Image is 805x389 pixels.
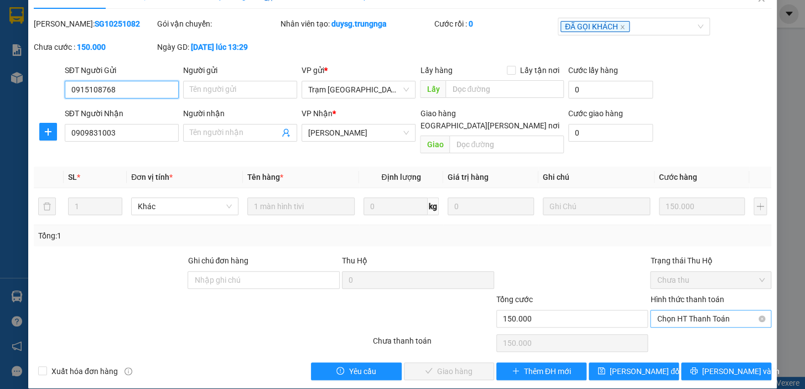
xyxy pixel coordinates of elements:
input: Cước lấy hàng [568,81,653,98]
span: [PERSON_NAME] đổi [610,365,681,377]
span: kg [428,198,439,215]
div: Cước rồi : [434,18,555,30]
span: VP Nhận [302,109,333,118]
label: Cước lấy hàng [568,66,618,75]
div: Gói vận chuyển: [157,18,278,30]
div: Ngày GD: [157,41,278,53]
b: T1 [PERSON_NAME], P [PERSON_NAME] [6,61,73,94]
span: Phan Thiết [308,125,409,141]
span: close-circle [759,315,765,322]
input: Cước giao hàng [568,124,653,142]
b: duysg.trungnga [331,19,387,28]
b: [DATE] lúc 13:29 [191,43,248,51]
span: close [620,24,625,30]
span: SL [68,173,77,181]
span: Lấy tận nơi [516,64,564,76]
div: Tổng: 1 [38,230,311,242]
label: Cước giao hàng [568,109,623,118]
button: plusThêm ĐH mới [496,362,586,380]
button: delete [38,198,56,215]
span: exclamation-circle [336,367,344,376]
div: Nhân viên tạo: [281,18,433,30]
div: [PERSON_NAME]: [34,18,155,30]
span: ĐÃ GỌI KHÁCH [560,21,630,32]
span: printer [690,367,698,376]
span: [GEOGRAPHIC_DATA][PERSON_NAME] nơi [408,120,564,132]
li: [PERSON_NAME] [6,47,76,59]
span: Đơn vị tính [131,173,173,181]
b: 150.000 [77,43,106,51]
span: Giá trị hàng [448,173,489,181]
span: Trạm Sài Gòn [308,81,409,98]
b: SG10251082 [95,19,140,28]
span: Giao hàng [420,109,455,118]
input: Ghi chú đơn hàng [188,271,340,289]
button: save[PERSON_NAME] đổi [589,362,679,380]
div: Chưa cước : [34,41,155,53]
button: plus [754,198,767,215]
span: Lấy [420,80,445,98]
span: Khác [138,198,232,215]
img: logo.jpg [6,6,44,44]
div: Chưa thanh toán [372,335,495,354]
div: Người gửi [183,64,297,76]
span: user-add [282,128,290,137]
li: [PERSON_NAME] [6,6,160,27]
span: Xuất hóa đơn hàng [47,365,122,377]
span: Lấy hàng [420,66,452,75]
button: checkGiao hàng [404,362,494,380]
input: 0 [448,198,534,215]
span: plus [512,367,520,376]
span: Tên hàng [247,173,283,181]
div: SĐT Người Gửi [65,64,179,76]
input: VD: Bàn, Ghế [247,198,355,215]
span: Yêu cầu [349,365,376,377]
label: Ghi chú đơn hàng [188,256,248,265]
div: Người nhận [183,107,297,120]
span: environment [6,61,13,69]
input: Dọc đường [449,136,564,153]
li: VP Trạm [GEOGRAPHIC_DATA] [76,47,147,84]
button: plus [39,123,57,141]
div: SĐT Người Nhận [65,107,179,120]
span: save [598,367,605,376]
div: Trạng thái Thu Hộ [650,255,771,267]
span: plus [40,127,56,136]
span: Tổng cước [496,295,533,304]
span: info-circle [124,367,132,375]
input: 0 [659,198,745,215]
input: Ghi Chú [543,198,650,215]
b: 0 [469,19,473,28]
span: Cước hàng [659,173,697,181]
button: printer[PERSON_NAME] và In [681,362,771,380]
button: exclamation-circleYêu cầu [311,362,401,380]
th: Ghi chú [538,167,655,188]
input: Dọc đường [445,80,564,98]
div: VP gửi [302,64,416,76]
span: Thêm ĐH mới [524,365,571,377]
label: Hình thức thanh toán [650,295,724,304]
span: Định lượng [381,173,420,181]
span: [PERSON_NAME] và In [702,365,780,377]
span: Giao [420,136,449,153]
span: Thu Hộ [342,256,367,265]
span: Chọn HT Thanh Toán [657,310,765,327]
span: Chưa thu [657,272,765,288]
